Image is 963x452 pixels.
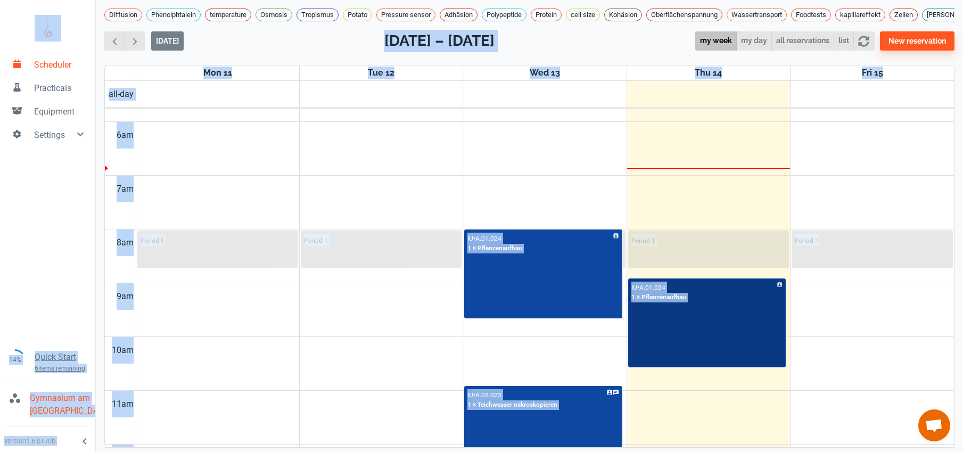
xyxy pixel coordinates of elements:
[693,65,724,80] a: August 14, 2025
[104,9,142,21] div: Diffusion
[604,9,642,21] div: Kohäsion
[890,10,917,20] span: Zellen
[771,31,834,51] button: all reservations
[376,9,435,21] div: Pressure sensor
[880,31,954,51] button: New reservation
[151,31,184,51] button: [DATE]
[110,337,136,364] div: 10am
[297,10,338,20] span: Tropismus
[792,10,830,20] span: Foodtests
[467,235,475,242] p: IU •
[834,31,854,51] button: list
[482,10,526,20] span: Polypeptide
[377,10,435,20] span: Pressure sensor
[475,235,501,242] p: A.01.024
[147,10,200,20] span: Phenolphtalein
[695,31,737,51] button: my week
[639,284,665,291] p: A.01.024
[791,9,831,21] div: Foodtests
[384,30,495,52] h2: [DATE] – [DATE]
[343,9,372,21] div: Potato
[141,237,164,244] p: Period 1
[146,9,201,21] div: Phenolphtalein
[647,10,722,20] span: Oberflächenspannung
[531,9,562,21] div: Protein
[836,10,885,20] span: kapillareffekt
[727,9,787,21] div: Wassertransport
[125,31,145,51] button: Next week
[343,10,372,20] span: Potato
[297,9,339,21] div: Tropismus
[205,9,251,21] div: temperature
[114,122,136,149] div: 6am
[304,237,328,244] p: Period 1
[205,10,251,20] span: temperature
[736,31,772,51] button: my day
[114,176,136,202] div: 7am
[531,10,561,20] span: Protein
[566,10,599,20] span: cell size
[440,9,478,21] div: Adhäsion
[795,237,819,244] p: Period 1
[605,10,641,20] span: Kohäsion
[105,10,142,20] span: Diffusion
[631,237,655,244] p: Period 1
[114,283,136,310] div: 9am
[860,65,885,80] a: August 15, 2025
[256,10,292,20] span: Osmosis
[114,229,136,256] div: 8am
[835,9,885,21] div: kapillareffekt
[646,9,722,21] div: Oberflächenspannung
[256,9,292,21] div: Osmosis
[475,391,501,399] p: A.02.023
[482,9,526,21] div: Polypeptide
[631,293,686,302] p: 1 × Pflanzenaufbau
[631,284,639,291] p: IU •
[467,244,522,253] p: 1 × Pflanzenaufbau
[727,10,786,20] span: Wassertransport
[467,400,557,410] p: 1 × Teichwasser mikroskopieren
[918,409,950,441] a: Chat öffnen
[104,31,125,51] button: Previous week
[528,65,562,80] a: August 13, 2025
[366,65,397,80] a: August 12, 2025
[440,10,477,20] span: Adhäsion
[201,65,234,80] a: August 11, 2025
[467,391,475,399] p: IU •
[890,9,918,21] div: Zellen
[106,88,136,101] span: all-day
[110,391,136,417] div: 11am
[853,31,874,51] button: refresh
[566,9,600,21] div: cell size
